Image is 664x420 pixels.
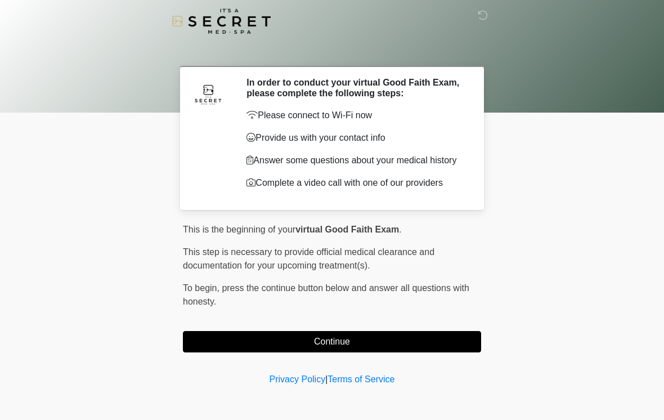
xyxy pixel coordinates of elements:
[246,77,464,99] h2: In order to conduct your virtual Good Faith Exam, please complete the following steps:
[191,77,225,111] img: Agent Avatar
[246,154,464,167] p: Answer some questions about your medical history
[183,247,434,270] span: This step is necessary to provide official medical clearance and documentation for your upcoming ...
[246,176,464,190] p: Complete a video call with one of our providers
[174,41,490,61] h1: ‎ ‎
[183,225,295,234] span: This is the beginning of your
[246,109,464,122] p: Please connect to Wi-Fi now
[246,131,464,145] p: Provide us with your contact info
[295,225,399,234] strong: virtual Good Faith Exam
[183,283,469,306] span: press the continue button below and answer all questions with honesty.
[172,8,271,34] img: It's A Secret Med Spa Logo
[183,283,222,293] span: To begin,
[325,374,327,384] a: |
[399,225,401,234] span: .
[183,331,481,352] button: Continue
[327,374,394,384] a: Terms of Service
[270,374,326,384] a: Privacy Policy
